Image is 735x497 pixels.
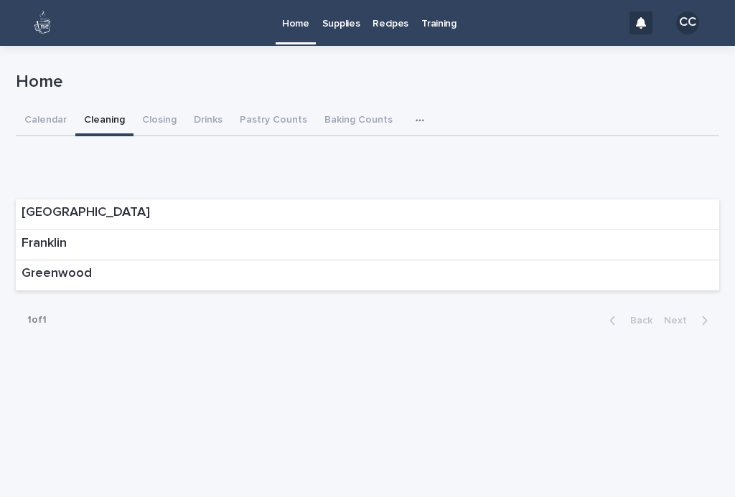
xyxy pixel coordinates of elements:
p: 1 of 1 [16,303,58,338]
button: Calendar [16,106,75,136]
a: Franklin [16,230,719,261]
a: [GEOGRAPHIC_DATA] [16,199,719,230]
button: Closing [134,106,185,136]
p: [GEOGRAPHIC_DATA] [22,205,150,221]
button: Next [658,314,719,327]
img: 80hjoBaRqlyywVK24fQd [29,9,57,37]
span: Next [664,316,696,326]
button: Drinks [185,106,231,136]
div: CC [676,11,699,34]
p: Home [16,72,713,93]
button: Baking Counts [316,106,401,136]
p: Greenwood [22,266,92,282]
button: Pastry Counts [231,106,316,136]
button: Back [598,314,658,327]
button: Cleaning [75,106,134,136]
p: Franklin [22,236,67,252]
span: Back [622,316,652,326]
a: Greenwood [16,260,719,291]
